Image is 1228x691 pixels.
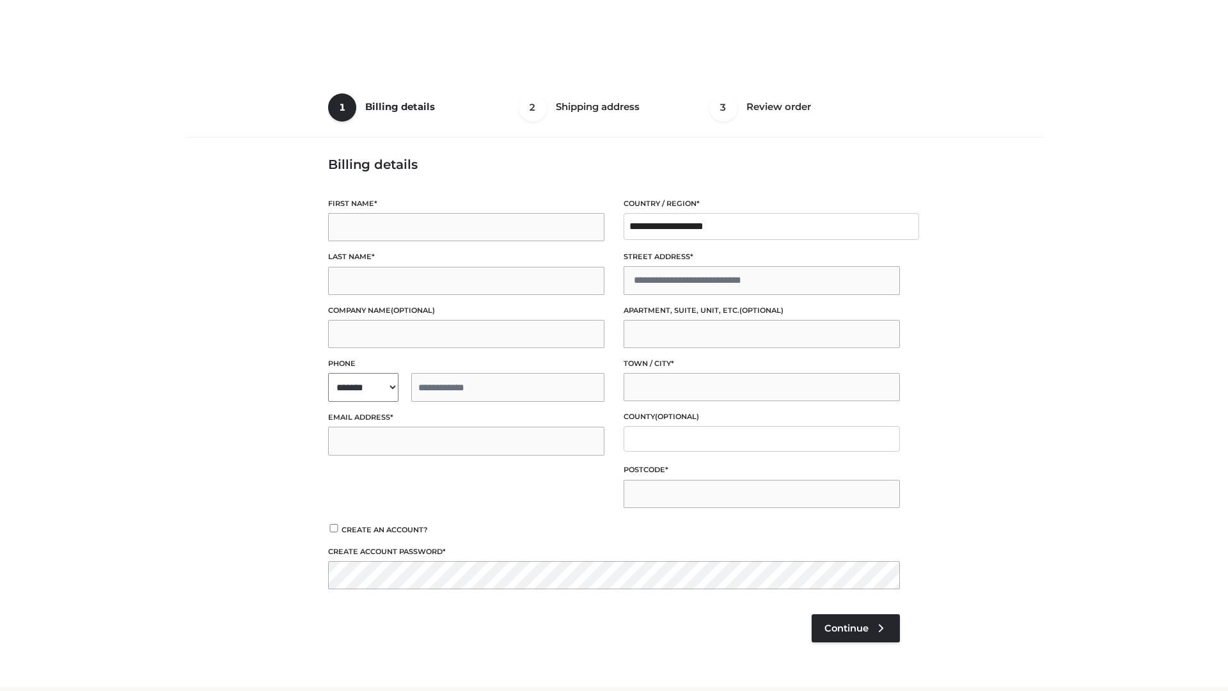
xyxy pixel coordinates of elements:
label: Last name [328,251,604,263]
label: Town / City [624,358,900,370]
label: First name [328,198,604,210]
label: Create account password [328,546,900,558]
label: Company name [328,305,604,317]
label: Phone [328,358,604,370]
span: 1 [328,93,356,122]
label: Apartment, suite, unit, etc. [624,305,900,317]
span: Review order [746,100,811,113]
a: Continue [812,614,900,642]
span: (optional) [391,306,435,315]
label: Street address [624,251,900,263]
span: 3 [709,93,737,122]
span: Shipping address [556,100,640,113]
span: (optional) [739,306,783,315]
h3: Billing details [328,157,900,172]
label: Country / Region [624,198,900,210]
span: (optional) [655,412,699,421]
label: Postcode [624,464,900,476]
span: 2 [519,93,547,122]
span: Continue [824,623,869,634]
label: Email address [328,411,604,424]
input: Create an account? [328,524,340,532]
span: Billing details [365,100,435,113]
span: Create an account? [342,525,428,534]
label: County [624,411,900,423]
